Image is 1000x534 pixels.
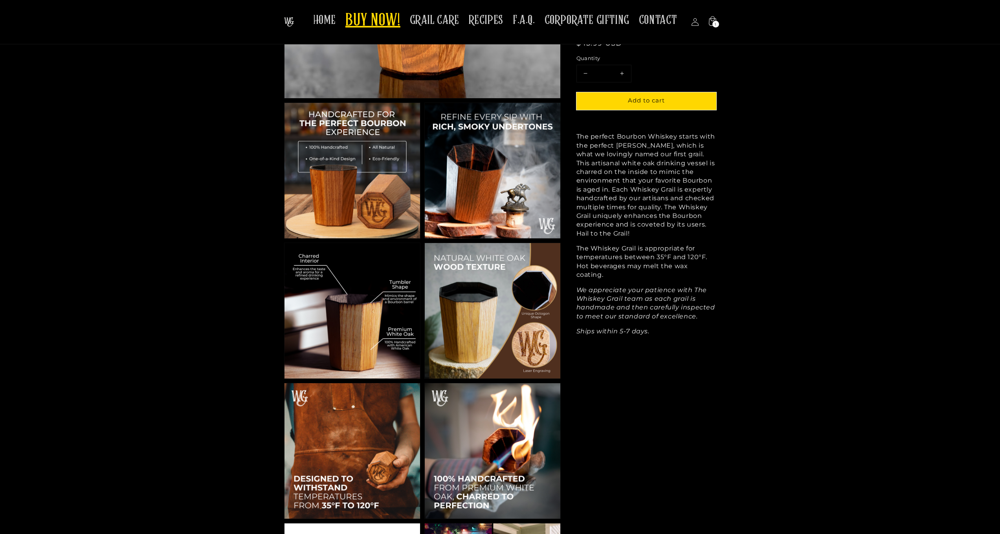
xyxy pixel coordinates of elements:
[469,13,503,28] span: RECIPES
[576,92,716,110] button: Add to cart
[308,8,341,33] a: HOME
[576,245,708,278] span: The Whiskey Grail is appropriate for temperatures between 35°F and 120°F. Hot beverages may melt ...
[410,13,459,28] span: GRAIL CARE
[576,55,716,62] label: Quantity
[284,103,420,238] img: Grail Benefits
[634,8,682,33] a: CONTACT
[639,13,677,28] span: CONTACT
[576,286,715,320] em: We appreciate your patience with The Whiskey Grail team as each grail is handmade and then carefu...
[405,8,464,33] a: GRAIL CARE
[628,97,665,104] span: Add to cart
[341,5,405,37] a: BUY NOW!
[540,8,634,33] a: CORPORATE GIFTING
[425,383,560,519] img: Handcrafted
[576,132,716,238] p: The perfect Bourbon Whiskey starts with the perfect [PERSON_NAME], which is what we lovingly name...
[284,383,420,519] img: 35 to 120F
[464,8,508,33] a: RECIPES
[425,103,560,238] img: Grail Benefits
[508,8,540,33] a: F.A.Q.
[425,243,560,379] img: Natural White Oak
[715,21,716,27] span: 1
[513,13,535,28] span: F.A.Q.
[284,17,294,27] img: The Whiskey Grail
[284,243,420,379] img: Grail Benefits
[345,10,400,32] span: BUY NOW!
[576,327,650,335] em: Ships within 5-7 days.
[313,13,336,28] span: HOME
[545,13,629,28] span: CORPORATE GIFTING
